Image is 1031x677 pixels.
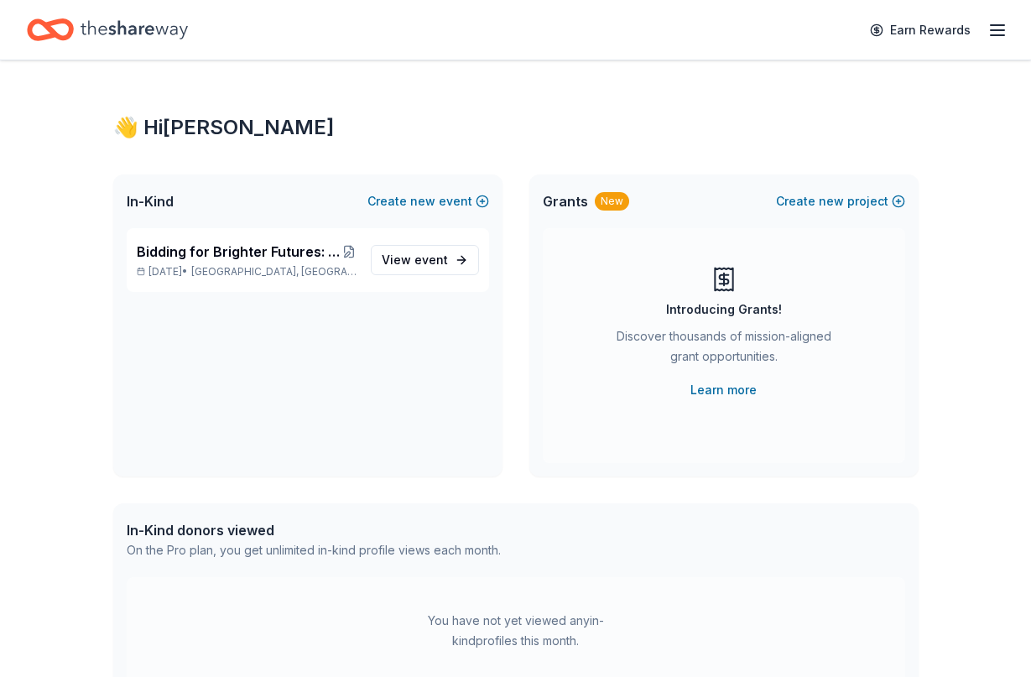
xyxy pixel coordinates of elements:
div: On the Pro plan, you get unlimited in-kind profile views each month. [127,540,501,560]
div: Introducing Grants! [666,299,782,320]
div: You have not yet viewed any in-kind profiles this month. [411,611,621,651]
a: Home [27,10,188,49]
div: Discover thousands of mission-aligned grant opportunities. [610,326,838,373]
span: Grants [543,191,588,211]
div: New [595,192,629,211]
div: 👋 Hi [PERSON_NAME] [113,114,919,141]
span: event [414,253,448,267]
a: Learn more [690,380,757,400]
a: Earn Rewards [860,15,981,45]
span: In-Kind [127,191,174,211]
button: Createnewproject [776,191,905,211]
span: Bidding for Brighter Futures: the 2025 Project Nic Benefit Auction [137,242,341,262]
p: [DATE] • [137,265,357,279]
div: In-Kind donors viewed [127,520,501,540]
button: Createnewevent [367,191,489,211]
span: new [410,191,435,211]
span: new [819,191,844,211]
span: [GEOGRAPHIC_DATA], [GEOGRAPHIC_DATA] [191,265,357,279]
span: View [382,250,448,270]
a: View event [371,245,479,275]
